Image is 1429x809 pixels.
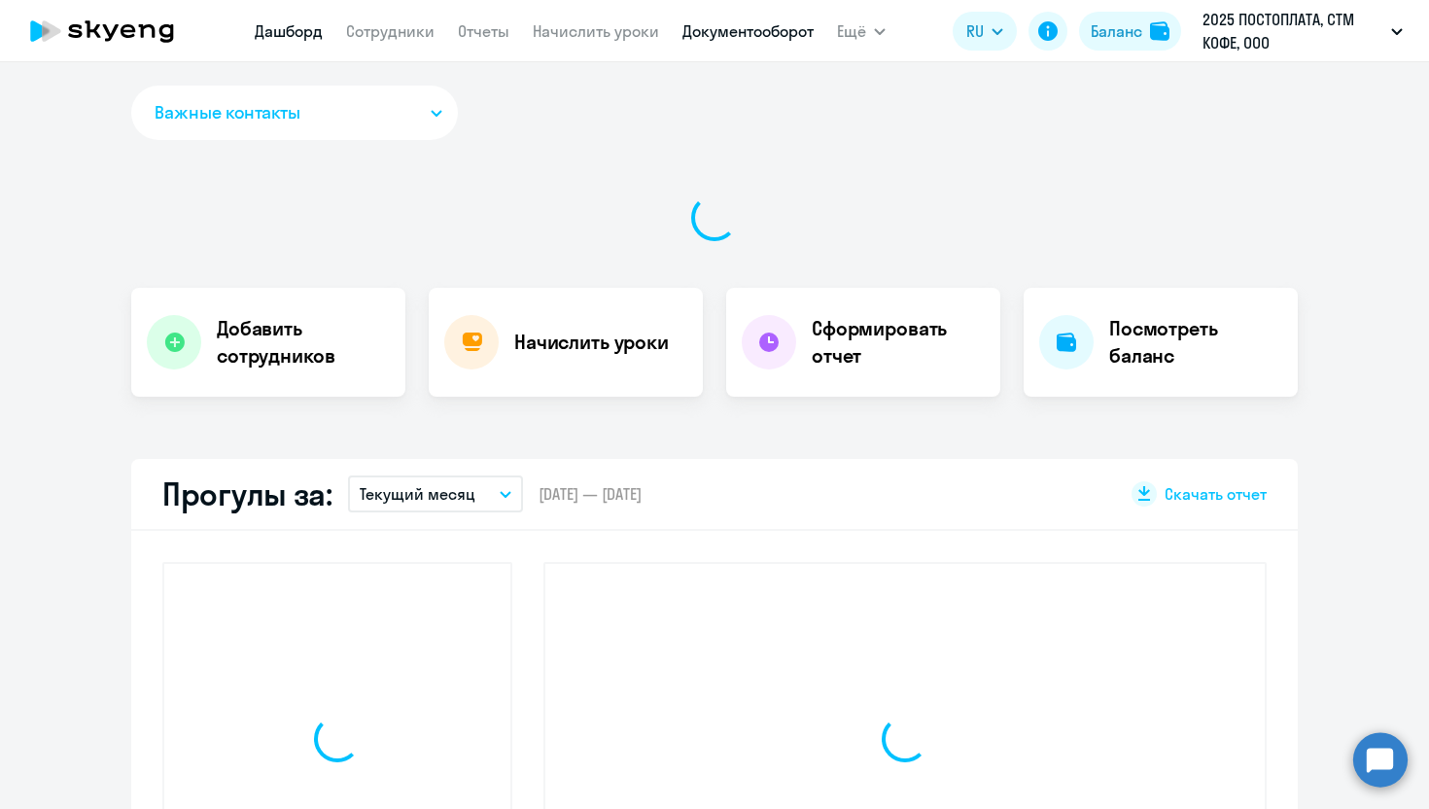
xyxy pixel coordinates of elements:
[458,21,509,41] a: Отчеты
[131,86,458,140] button: Важные контакты
[1193,8,1412,54] button: 2025 ПОСТОПЛАТА, СТМ КОФЕ, ООО
[1109,315,1282,369] h4: Посмотреть баланс
[346,21,435,41] a: Сотрудники
[966,19,984,43] span: RU
[837,19,866,43] span: Ещё
[539,483,642,505] span: [DATE] — [DATE]
[348,475,523,512] button: Текущий месяц
[1165,483,1267,505] span: Скачать отчет
[1091,19,1142,43] div: Баланс
[953,12,1017,51] button: RU
[1202,8,1383,54] p: 2025 ПОСТОПЛАТА, СТМ КОФЕ, ООО
[812,315,985,369] h4: Сформировать отчет
[255,21,323,41] a: Дашборд
[837,12,886,51] button: Ещё
[533,21,659,41] a: Начислить уроки
[360,482,475,506] p: Текущий месяц
[514,329,669,356] h4: Начислить уроки
[1079,12,1181,51] button: Балансbalance
[155,100,300,125] span: Важные контакты
[1150,21,1169,41] img: balance
[162,475,332,513] h2: Прогулы за:
[682,21,814,41] a: Документооборот
[217,315,390,369] h4: Добавить сотрудников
